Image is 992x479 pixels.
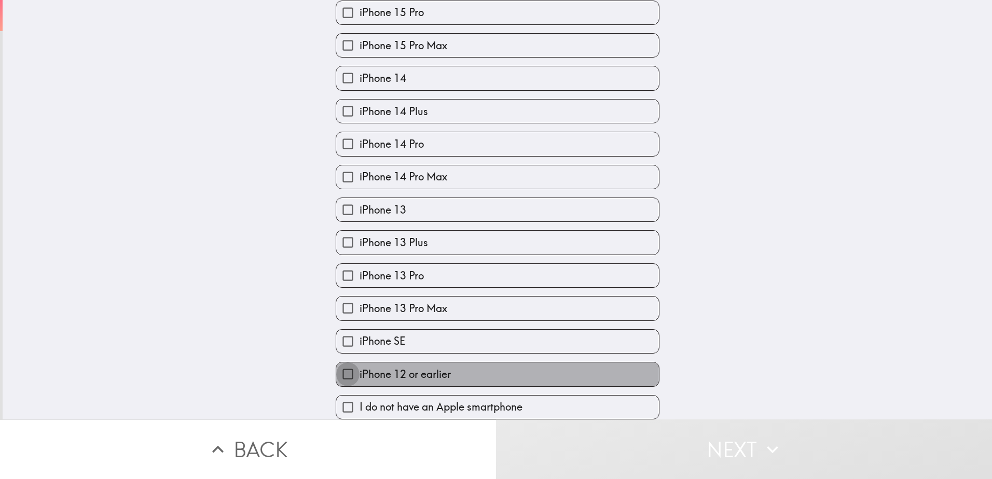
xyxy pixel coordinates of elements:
[360,203,406,217] span: iPhone 13
[336,297,659,320] button: iPhone 13 Pro Max
[360,5,424,20] span: iPhone 15 Pro
[360,71,406,86] span: iPhone 14
[496,419,992,479] button: Next
[360,301,447,316] span: iPhone 13 Pro Max
[360,235,428,250] span: iPhone 13 Plus
[360,367,451,382] span: iPhone 12 or earlier
[336,1,659,24] button: iPhone 15 Pro
[360,400,522,414] span: I do not have an Apple smartphone
[360,170,447,184] span: iPhone 14 Pro Max
[336,264,659,287] button: iPhone 13 Pro
[336,165,659,189] button: iPhone 14 Pro Max
[336,396,659,419] button: I do not have an Apple smartphone
[360,334,405,348] span: iPhone SE
[336,362,659,386] button: iPhone 12 or earlier
[336,132,659,156] button: iPhone 14 Pro
[336,231,659,254] button: iPhone 13 Plus
[360,38,447,53] span: iPhone 15 Pro Max
[336,34,659,57] button: iPhone 15 Pro Max
[336,198,659,221] button: iPhone 13
[336,66,659,90] button: iPhone 14
[360,137,424,151] span: iPhone 14 Pro
[336,100,659,123] button: iPhone 14 Plus
[360,104,428,119] span: iPhone 14 Plus
[360,269,424,283] span: iPhone 13 Pro
[336,330,659,353] button: iPhone SE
